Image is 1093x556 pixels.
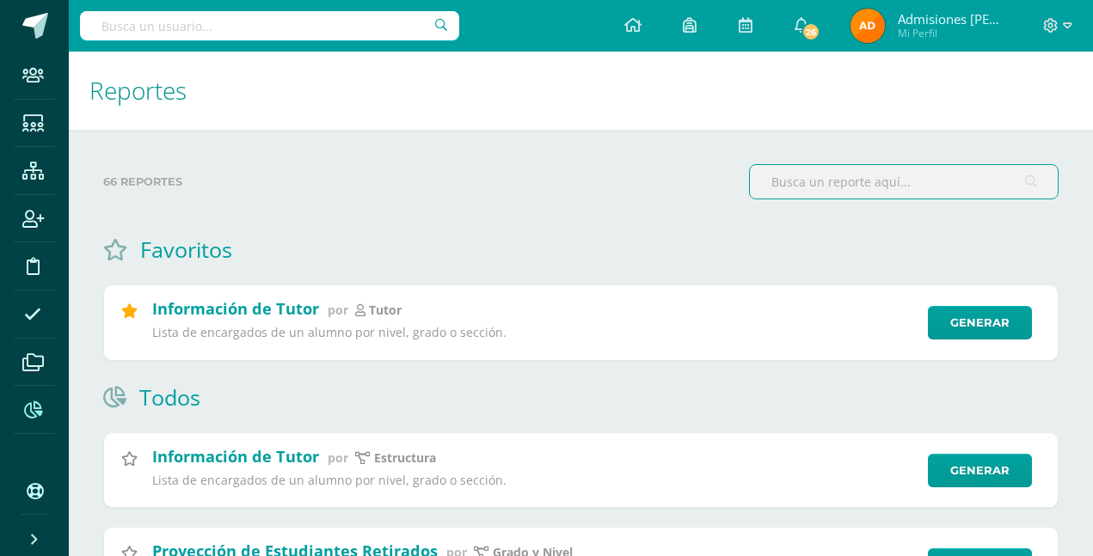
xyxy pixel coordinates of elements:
span: Admisiones [PERSON_NAME] [898,10,1001,27]
input: Busca un usuario... [80,11,459,40]
a: Generar [928,454,1032,487]
label: 66 reportes [103,164,735,199]
a: Generar [928,306,1032,339]
p: Tutor [369,302,402,318]
p: Lista de encargados de un alumno por nivel, grado o sección. [152,325,917,340]
h2: Información de Tutor [152,446,319,467]
span: Reportes [89,74,187,107]
p: estructura [374,450,436,466]
span: por [328,449,348,466]
span: 26 [801,22,820,41]
span: Mi Perfil [898,26,1001,40]
span: por [328,302,348,318]
img: f63c80f38a2e4441a4df4415fc5d1d0a.png [850,9,885,43]
h2: Información de Tutor [152,298,319,319]
h1: Todos [139,382,200,412]
input: Busca un reporte aquí... [750,165,1058,199]
p: Lista de encargados de un alumno por nivel, grado o sección. [152,473,917,488]
h1: Favoritos [140,235,232,264]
